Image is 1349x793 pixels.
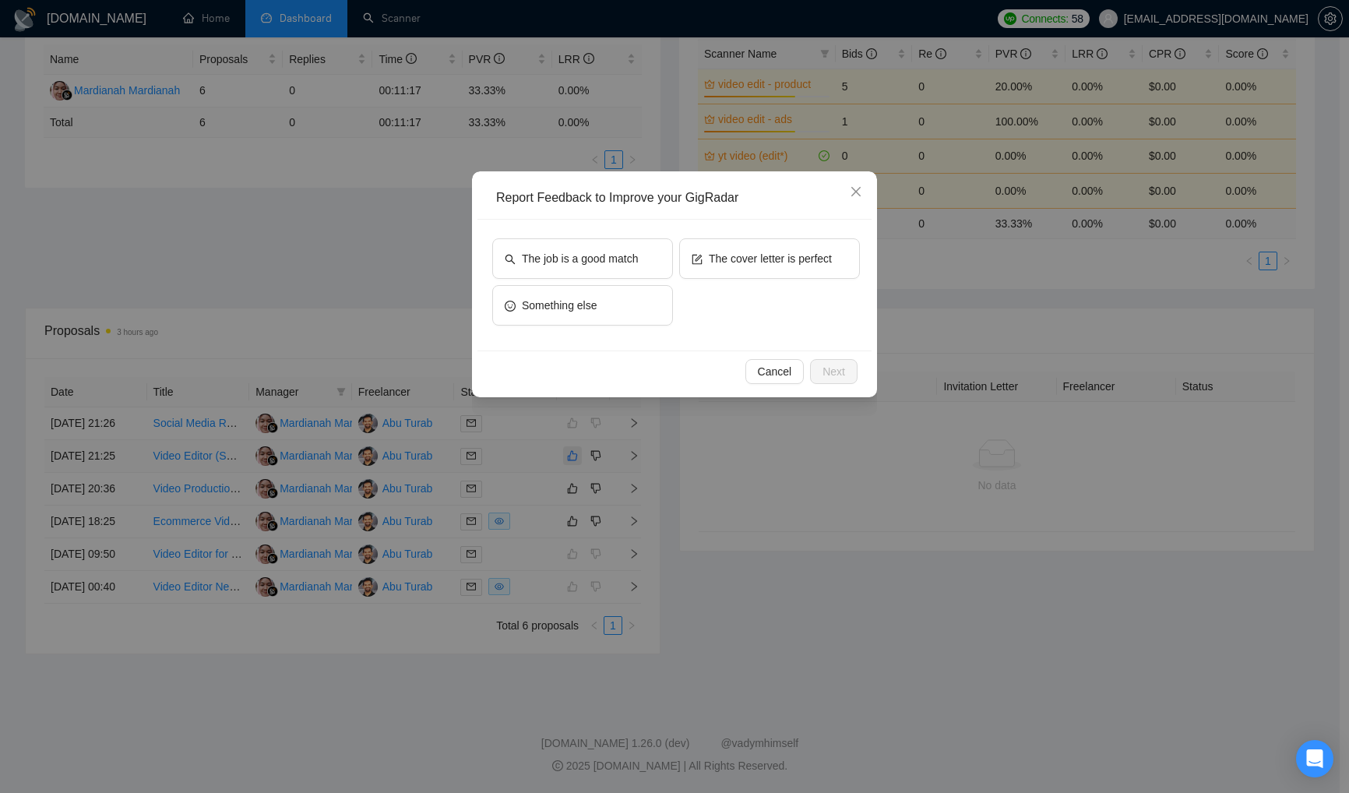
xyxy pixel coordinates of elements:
[692,252,703,264] span: form
[745,359,805,384] button: Cancel
[709,250,832,267] span: The cover letter is perfect
[810,359,858,384] button: Next
[679,238,860,279] button: formThe cover letter is perfect
[522,250,638,267] span: The job is a good match
[492,285,673,326] button: smileSomething else
[496,189,864,206] div: Report Feedback to Improve your GigRadar
[505,299,516,311] span: smile
[758,363,792,380] span: Cancel
[1296,740,1333,777] div: Open Intercom Messenger
[505,252,516,264] span: search
[835,171,877,213] button: Close
[850,185,862,198] span: close
[522,297,597,314] span: Something else
[492,238,673,279] button: searchThe job is a good match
